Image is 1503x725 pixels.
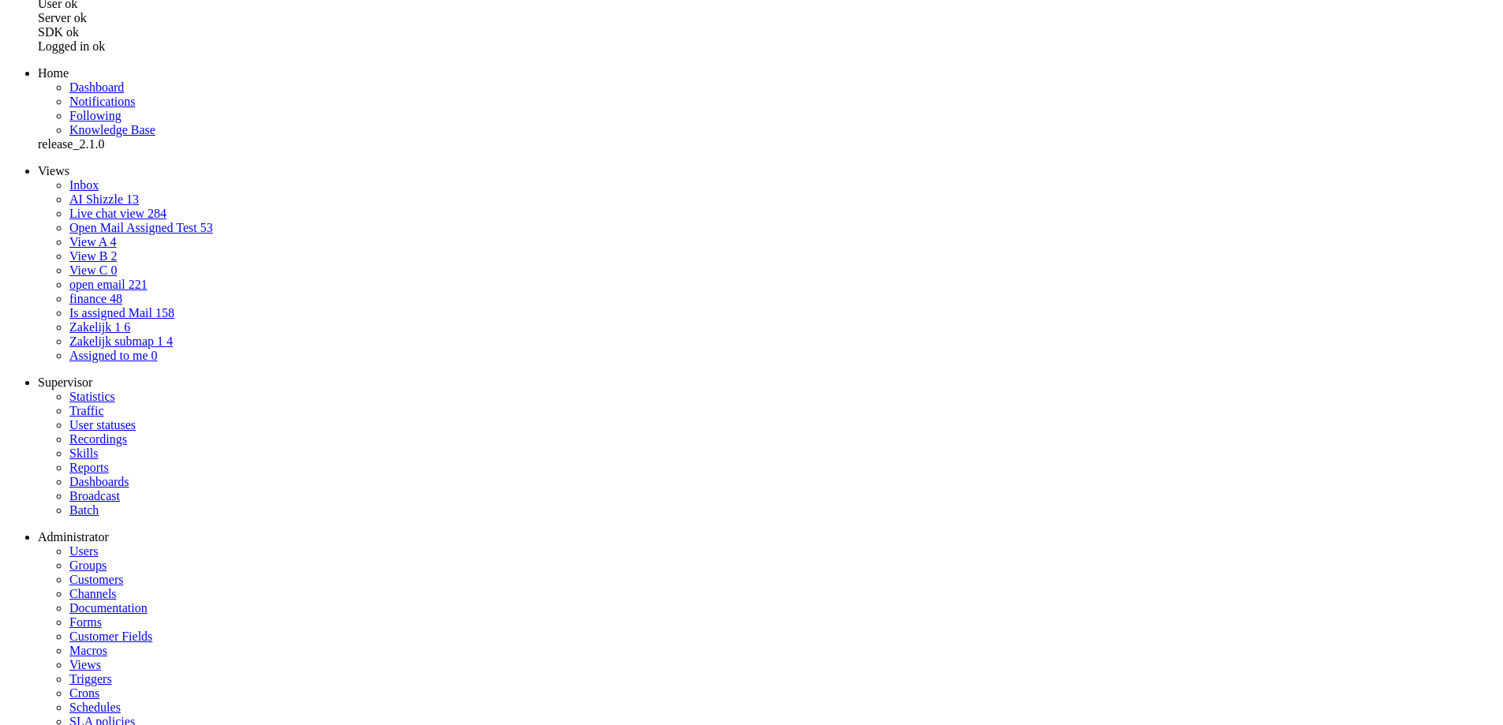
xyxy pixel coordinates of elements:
[110,292,122,305] span: 48
[69,349,148,362] span: Assigned to me
[155,306,174,320] span: 158
[69,475,129,488] a: Dashboards
[69,221,197,234] span: Open Mail Assigned Test
[69,306,174,320] a: Is assigned Mail 158
[126,192,139,206] span: 13
[69,334,173,348] a: Zakelijk submap 1 4
[69,461,109,474] a: Reports
[166,334,173,348] span: 4
[69,207,144,220] span: Live chat view
[69,192,123,206] span: AI Shizzle
[110,249,117,263] span: 2
[148,207,166,220] span: 284
[69,263,117,277] a: View C 0
[69,432,127,446] a: Recordings
[69,418,136,432] a: User statuses
[129,278,148,291] span: 221
[69,207,166,220] a: Live chat view 284
[6,66,1497,151] ul: dashboard menu items
[69,95,136,108] a: Notifications menu item
[69,292,107,305] span: finance
[69,80,124,94] span: Dashboard
[69,278,125,291] span: open email
[69,601,148,615] a: Documentation
[69,109,122,122] a: Following
[38,39,89,53] span: Logged in
[110,235,116,249] span: 4
[69,192,139,206] a: AI Shizzle 13
[69,263,107,277] span: View C
[69,292,122,305] a: finance 48
[69,447,98,460] a: Skills
[66,25,79,39] span: ok
[92,39,105,53] span: ok
[74,11,87,24] span: ok
[69,489,120,503] a: Broadcast
[69,686,99,700] a: Crons
[69,544,98,558] a: Users
[69,235,107,249] span: View A
[69,249,107,263] span: View B
[69,658,101,671] a: Views
[69,249,117,263] a: View B 2
[69,320,130,334] a: Zakelijk 1 6
[38,376,1497,390] li: Supervisor
[124,320,130,334] span: 6
[38,530,1497,544] li: Administrator
[69,615,102,629] a: Forms
[69,80,124,94] a: Dashboard menu item
[69,672,112,686] a: Triggers
[69,95,136,108] span: Notifications
[69,404,104,417] a: Traffic
[69,630,152,643] a: Customer Fields
[38,25,63,39] span: SDK
[69,390,115,403] span: Statistics
[151,349,158,362] span: 0
[38,11,71,24] span: Server
[69,573,123,586] a: Customers
[69,701,121,714] a: Schedules
[69,334,163,348] span: Zakelijk submap 1
[69,349,158,362] a: Assigned to me 0
[38,66,1497,80] li: Home menu item
[69,306,152,320] span: Is assigned Mail
[69,123,155,136] a: Knowledge base
[69,178,99,192] a: Inbox
[110,263,117,277] span: 0
[69,503,99,517] a: Batch
[69,559,107,572] a: Groups
[69,278,148,291] a: open email 221
[69,644,107,657] a: Macros
[69,587,117,600] a: Channels
[69,390,115,403] a: translate('statistics')
[200,221,213,234] span: 53
[38,164,1497,178] li: Views
[69,235,116,249] a: View A 4
[69,221,213,234] a: Open Mail Assigned Test 53
[38,137,104,151] span: release_2.1.0
[69,320,121,334] span: Zakelijk 1
[69,123,155,136] span: Knowledge Base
